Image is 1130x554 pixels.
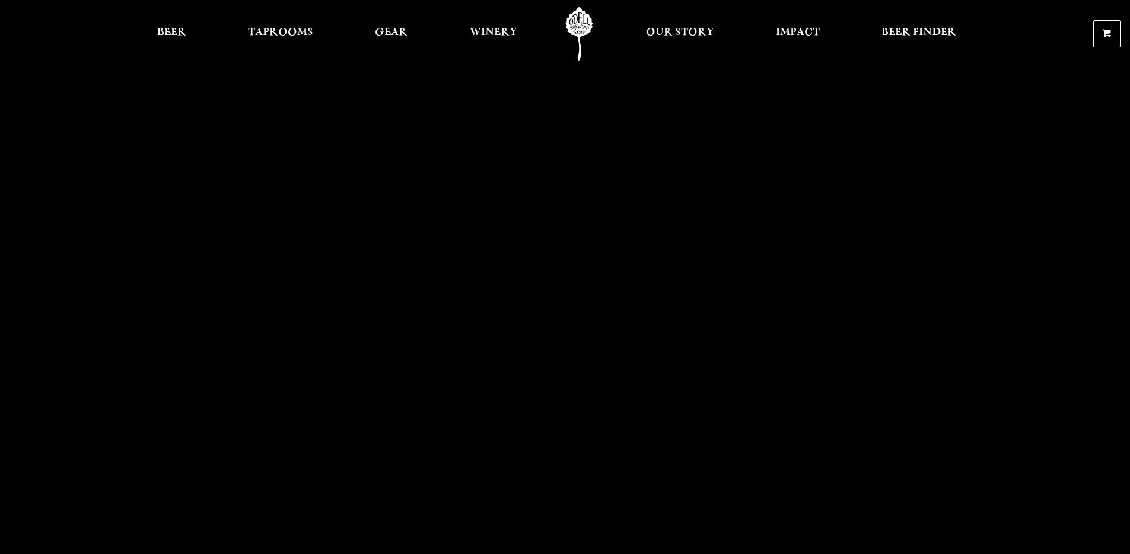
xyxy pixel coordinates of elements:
[881,28,956,37] span: Beer Finder
[776,28,820,37] span: Impact
[248,28,313,37] span: Taprooms
[557,7,601,61] a: Odell Home
[470,28,517,37] span: Winery
[646,28,714,37] span: Our Story
[157,28,186,37] span: Beer
[874,7,964,61] a: Beer Finder
[240,7,321,61] a: Taprooms
[462,7,525,61] a: Winery
[375,28,408,37] span: Gear
[638,7,722,61] a: Our Story
[367,7,415,61] a: Gear
[768,7,827,61] a: Impact
[149,7,194,61] a: Beer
